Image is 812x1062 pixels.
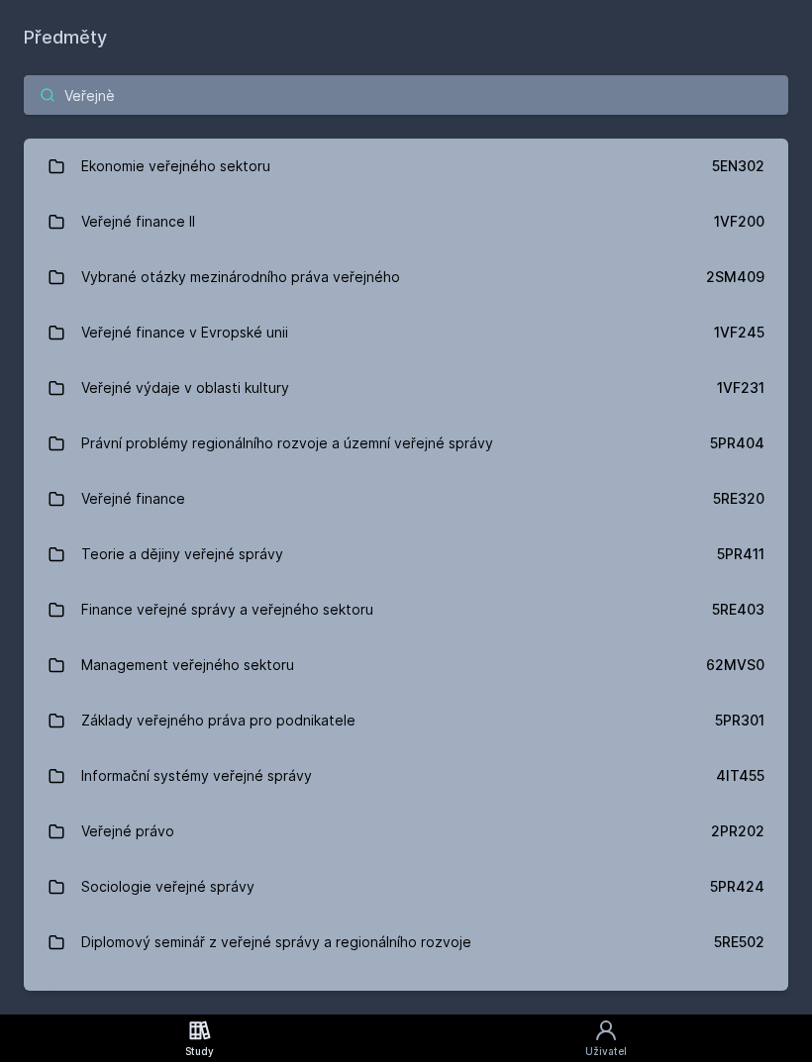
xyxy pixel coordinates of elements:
div: Finance veřejné správy a veřejného sektoru [81,590,373,629]
a: Diplomový seminář z veřejné správy a regionálního rozvoje 5RE502 [24,915,788,970]
div: Právní problémy regionálního rozvoje a územní veřejné správy [81,424,493,463]
div: 5PR424 [710,877,764,897]
a: Ekonomie veřejného sektoru 5EN302 [24,139,788,194]
div: Informační systémy veřejné správy [81,756,312,796]
div: 1VF245 [714,323,764,342]
div: 5EN759 [713,988,764,1008]
a: Veřejné finance v Evropské unii 1VF245 [24,305,788,360]
div: 5PR404 [710,434,764,453]
div: Management veřejného sektoru [81,645,294,685]
div: 5PR411 [717,544,764,564]
a: Teorie a dějiny veřejné správy 5PR411 [24,527,788,582]
div: Ekonomie veřejného sektoru [81,978,270,1017]
div: 5EN302 [712,156,764,176]
a: Veřejné finance 5RE320 [24,471,788,527]
a: Vybrané otázky mezinárodního práva veřejného 2SM409 [24,249,788,305]
a: Ekonomie veřejného sektoru 5EN759 [24,970,788,1025]
div: Veřejné právo [81,812,174,851]
div: 2PR202 [711,821,764,841]
a: Veřejné finance II 1VF200 [24,194,788,249]
div: 5RE502 [714,932,764,952]
h1: Předměty [24,24,788,51]
div: Sociologie veřejné správy [81,867,254,907]
div: Teorie a dějiny veřejné správy [81,534,283,574]
div: Uživatel [585,1044,627,1059]
a: Finance veřejné správy a veřejného sektoru 5RE403 [24,582,788,637]
a: Sociologie veřejné správy 5PR424 [24,859,788,915]
a: Základy veřejného práva pro podnikatele 5PR301 [24,693,788,748]
div: Veřejné finance v Evropské unii [81,313,288,352]
input: Název nebo ident předmětu… [24,75,788,115]
a: Právní problémy regionálního rozvoje a územní veřejné správy 5PR404 [24,416,788,471]
div: 2SM409 [706,267,764,287]
div: 1VF231 [717,378,764,398]
div: 4IT455 [716,766,764,786]
div: Veřejné finance [81,479,185,519]
div: Study [185,1044,214,1059]
div: Ekonomie veřejného sektoru [81,146,270,186]
div: 62MVS0 [706,655,764,675]
a: Informační systémy veřejné správy 4IT455 [24,748,788,804]
div: Veřejné finance II [81,202,195,241]
div: Veřejné výdaje v oblasti kultury [81,368,289,408]
a: Veřejné výdaje v oblasti kultury 1VF231 [24,360,788,416]
div: Základy veřejného práva pro podnikatele [81,701,355,740]
div: 5PR301 [715,711,764,730]
div: Diplomový seminář z veřejné správy a regionálního rozvoje [81,922,471,962]
div: 1VF200 [714,212,764,232]
a: Veřejné právo 2PR202 [24,804,788,859]
a: Management veřejného sektoru 62MVS0 [24,637,788,693]
div: 5RE320 [713,489,764,509]
div: Vybrané otázky mezinárodního práva veřejného [81,257,400,297]
div: 5RE403 [712,600,764,620]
